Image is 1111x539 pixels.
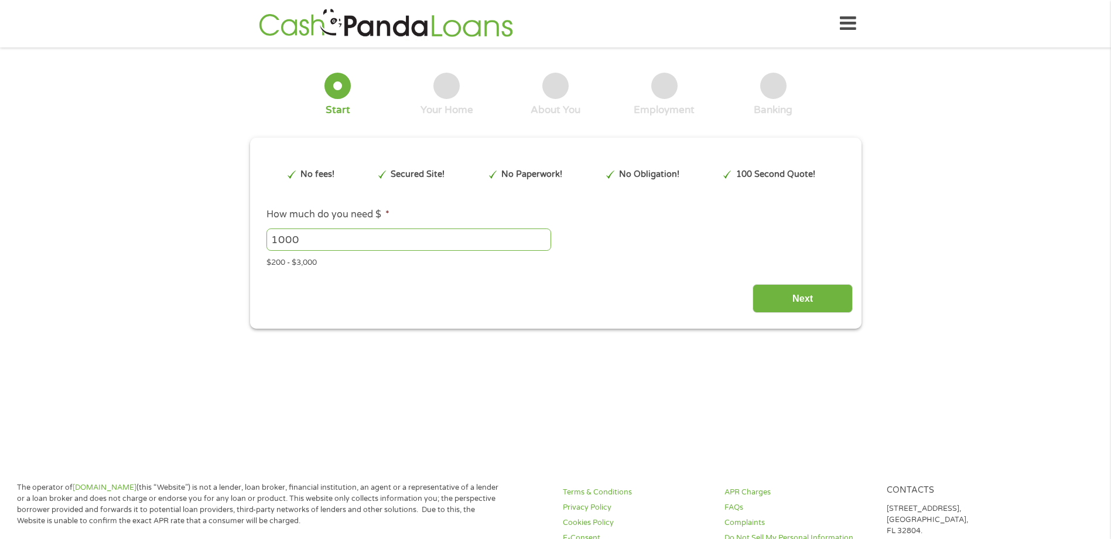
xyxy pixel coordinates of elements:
[753,284,853,313] input: Next
[421,104,473,117] div: Your Home
[563,517,710,528] a: Cookies Policy
[266,253,844,269] div: $200 - $3,000
[255,7,517,40] img: GetLoanNow Logo
[391,168,445,181] p: Secured Site!
[619,168,679,181] p: No Obligation!
[736,168,815,181] p: 100 Second Quote!
[501,168,562,181] p: No Paperwork!
[887,503,1034,537] p: [STREET_ADDRESS], [GEOGRAPHIC_DATA], FL 32804.
[754,104,792,117] div: Banking
[326,104,350,117] div: Start
[563,487,710,498] a: Terms & Conditions
[563,502,710,513] a: Privacy Policy
[724,517,872,528] a: Complaints
[724,487,872,498] a: APR Charges
[17,482,503,527] p: The operator of (this “Website”) is not a lender, loan broker, financial institution, an agent or...
[266,209,389,221] label: How much do you need $
[887,485,1034,496] h4: Contacts
[634,104,695,117] div: Employment
[73,483,136,492] a: [DOMAIN_NAME]
[724,502,872,513] a: FAQs
[300,168,334,181] p: No fees!
[531,104,580,117] div: About You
